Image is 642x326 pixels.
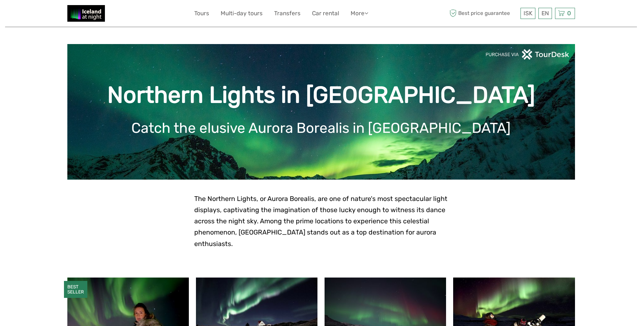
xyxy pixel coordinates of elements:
[194,8,209,18] a: Tours
[194,195,447,248] span: The Northern Lights, or Aurora Borealis, are one of nature's most spectacular light displays, cap...
[67,5,105,22] img: 2375-0893e409-a1bb-4841-adb0-b7e32975a913_logo_small.jpg
[78,120,565,137] h1: Catch the elusive Aurora Borealis in [GEOGRAPHIC_DATA]
[274,8,301,18] a: Transfers
[524,10,532,17] span: ISK
[221,8,263,18] a: Multi-day tours
[485,49,570,60] img: PurchaseViaTourDeskwhite.png
[566,10,572,17] span: 0
[538,8,552,19] div: EN
[351,8,368,18] a: More
[448,8,519,19] span: Best price guarantee
[312,8,339,18] a: Car rental
[78,81,565,109] h1: Northern Lights in [GEOGRAPHIC_DATA]
[64,281,87,298] div: BEST SELLER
